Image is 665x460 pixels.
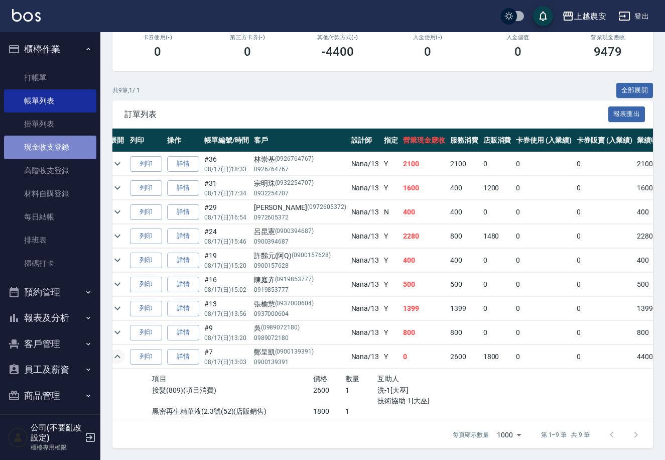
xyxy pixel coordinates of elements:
[401,249,448,272] td: 400
[401,152,448,176] td: 2100
[481,249,514,272] td: 0
[254,251,346,261] div: 許豑元(阿Q)
[112,86,140,95] p: 共 9 筆, 1 / 1
[110,204,125,219] button: expand row
[594,45,622,59] h3: 9479
[254,285,346,294] p: 0919853777
[4,159,96,182] a: 高階收支登錄
[574,345,635,369] td: 0
[401,345,448,369] td: 0
[614,7,653,26] button: 登出
[448,249,481,272] td: 400
[254,213,346,222] p: 0972605372
[345,406,377,417] p: 1
[401,273,448,296] td: 500
[513,224,574,248] td: 0
[481,321,514,344] td: 0
[110,253,125,268] button: expand row
[254,165,346,174] p: 0926764767
[481,152,514,176] td: 0
[395,34,461,41] h2: 入金使用(-)
[204,333,249,342] p: 08/17 (日) 13:20
[574,176,635,200] td: 0
[377,375,399,383] span: 互助人
[401,297,448,320] td: 1399
[202,152,251,176] td: #36
[349,249,382,272] td: Nana /13
[481,273,514,296] td: 0
[88,406,152,417] p: Nana
[127,129,165,152] th: 列印
[88,385,152,396] p: Nana
[204,213,249,222] p: 08/17 (日) 16:54
[204,261,249,270] p: 08/17 (日) 15:20
[481,224,514,248] td: 1480
[558,6,610,27] button: 上越農安
[424,45,431,59] h3: 0
[381,152,401,176] td: Y
[608,106,645,122] button: 報表匯出
[275,299,314,309] p: (0937000604)
[513,297,574,320] td: 0
[514,45,521,59] h3: 0
[448,321,481,344] td: 800
[244,45,251,59] h3: 0
[152,406,313,417] p: 黑密再生精華液(2.3號(52)(店販銷售)
[254,358,346,367] p: 0900139391
[254,261,346,270] p: 0900157628
[313,385,345,396] p: 2600
[4,136,96,159] a: 現金收支登錄
[254,154,346,165] div: 林崇基
[130,301,162,316] button: 列印
[204,285,249,294] p: 08/17 (日) 15:02
[167,180,199,196] a: 詳情
[110,325,125,340] button: expand row
[254,309,346,318] p: 0937000604
[275,178,314,189] p: (0932254707)
[448,176,481,200] td: 400
[448,345,481,369] td: 2600
[4,383,96,409] button: 商品管理
[110,228,125,244] button: expand row
[275,347,314,358] p: (0900139391)
[448,129,481,152] th: 服務消費
[254,299,346,309] div: 張榆慧
[381,200,401,224] td: N
[31,443,82,452] p: 櫃檯專用權限
[4,279,96,305] button: 預約管理
[574,249,635,272] td: 0
[574,297,635,320] td: 0
[513,321,574,344] td: 0
[130,277,162,292] button: 列印
[292,251,331,261] p: (0900157628)
[254,347,346,358] div: 鄭呈凱
[167,301,199,316] a: 詳情
[345,375,360,383] span: 數量
[254,226,346,237] div: 呂昆憲
[453,430,489,439] p: 每頁顯示數量
[4,305,96,331] button: 報表及分析
[167,325,199,340] a: 詳情
[124,109,608,120] span: 訂單列表
[4,182,96,205] a: 材料自購登錄
[401,129,448,152] th: 營業現金應收
[130,180,162,196] button: 列印
[513,249,574,272] td: 0
[202,345,251,369] td: #7
[381,297,401,320] td: Y
[533,6,553,26] button: save
[401,224,448,248] td: 2280
[377,385,474,396] p: 洗-1[大巫]
[307,202,346,213] p: (0972605372)
[349,345,382,369] td: Nana /13
[254,237,346,246] p: 0900394687
[349,321,382,344] td: Nana /13
[254,333,346,342] p: 0989072180
[202,249,251,272] td: #19
[202,297,251,320] td: #13
[4,205,96,228] a: 每日結帳
[493,421,525,448] div: 1000
[202,200,251,224] td: #29
[167,156,199,172] a: 詳情
[254,178,346,189] div: 宗明珠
